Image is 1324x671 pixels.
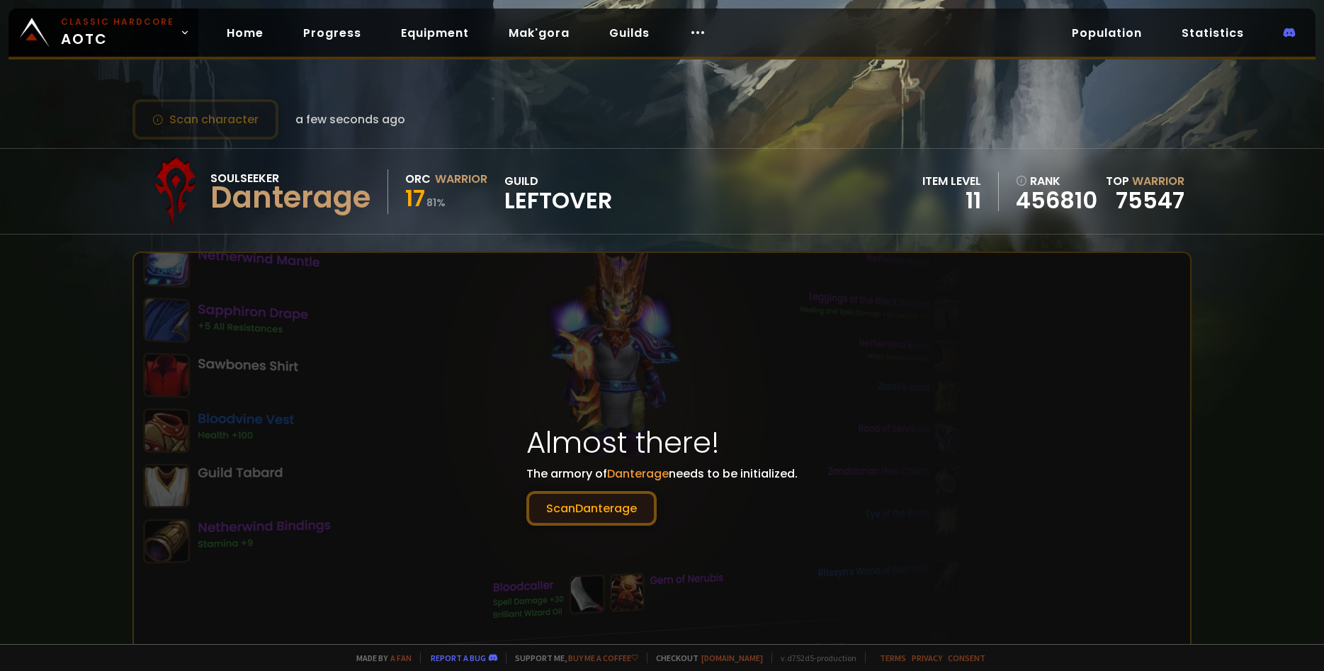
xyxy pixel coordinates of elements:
div: Danterage [210,187,370,208]
button: Scan character [132,99,278,140]
span: a few seconds ago [295,111,405,128]
a: 75547 [1116,184,1184,216]
span: 17 [405,182,425,214]
p: The armory of needs to be initialized. [526,465,798,526]
a: Equipment [390,18,480,47]
span: Danterage [607,466,669,482]
span: Checkout [647,653,763,663]
a: Mak'gora [497,18,581,47]
div: guild [504,172,612,211]
div: Top [1106,172,1184,190]
a: Classic HardcoreAOTC [9,9,198,57]
span: v. d752d5 - production [771,653,856,663]
a: Guilds [598,18,661,47]
div: Orc [405,170,431,188]
span: LEFTOVER [504,190,612,211]
a: Statistics [1170,18,1255,47]
a: Home [215,18,275,47]
a: Consent [948,653,985,663]
small: Classic Hardcore [61,16,174,28]
span: AOTC [61,16,174,50]
a: Terms [880,653,906,663]
h1: Almost there! [526,420,798,465]
div: Soulseeker [210,169,370,187]
a: Buy me a coffee [568,653,638,663]
a: Privacy [912,653,942,663]
a: a fan [390,653,412,663]
div: 11 [922,190,981,211]
a: Progress [292,18,373,47]
a: Population [1060,18,1153,47]
span: Warrior [1132,173,1184,189]
div: rank [1016,172,1097,190]
span: Support me, [506,653,638,663]
a: [DOMAIN_NAME] [701,653,763,663]
div: Warrior [435,170,487,188]
a: 456810 [1016,190,1097,211]
div: item level [922,172,981,190]
a: Report a bug [431,653,486,663]
small: 81 % [426,196,446,210]
span: Made by [348,653,412,663]
button: ScanDanterage [526,491,657,526]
